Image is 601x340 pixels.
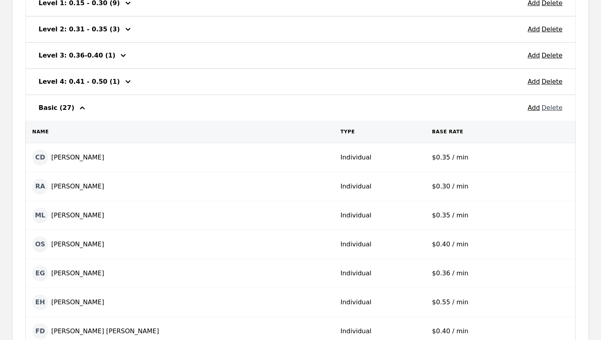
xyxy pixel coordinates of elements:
button: Delete [541,25,562,34]
th: Name [26,121,334,143]
span: CD [35,153,45,162]
button: Add [527,25,540,34]
div: [PERSON_NAME] [32,294,328,310]
td: $0.55 / min [426,288,529,317]
span: RA [35,182,45,191]
div: [PERSON_NAME] [32,207,328,223]
div: Add DeleteLevel 3: 0.36-0.40 (1) [25,42,576,69]
span: Individual [341,154,372,161]
th: Type [334,121,426,143]
span: Individual [341,298,372,306]
td: $0.40 / min [426,230,529,259]
button: Delete [541,77,562,86]
div: Add DeleteLevel 2: 0.31 - 0.35 (3) [25,16,576,42]
div: [PERSON_NAME] [32,265,328,281]
div: Add DeleteLevel 4: 0.41 - 0.50 (1) [25,69,576,95]
span: Individual [341,327,372,335]
button: Delete [541,51,562,60]
button: Add [527,51,540,60]
td: $0.35 / min [426,143,529,172]
td: $0.30 / min [426,172,529,201]
span: FD [35,327,45,336]
th: Base Rate [426,121,529,143]
div: [PERSON_NAME] [PERSON_NAME] [32,323,328,339]
button: Add [527,77,540,86]
button: Add [527,103,540,113]
h3: Level 2: 0.31 - 0.35 (3) [39,25,120,34]
span: ML [35,211,45,220]
span: Individual [341,211,372,219]
button: Delete [541,103,562,113]
div: [PERSON_NAME] [32,150,328,165]
div: [PERSON_NAME] [32,179,328,194]
td: $0.36 / min [426,259,529,288]
span: EH [35,298,45,307]
span: Individual [341,182,372,190]
span: Individual [341,240,372,248]
span: EG [35,269,45,278]
h3: Basic (27) [39,103,74,113]
div: [PERSON_NAME] [32,236,328,252]
h3: Level 4: 0.41 - 0.50 (1) [39,77,120,86]
span: OS [35,240,45,249]
span: Individual [341,269,372,277]
h3: Level 3: 0.36-0.40 (1) [39,51,115,60]
td: $0.35 / min [426,201,529,230]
